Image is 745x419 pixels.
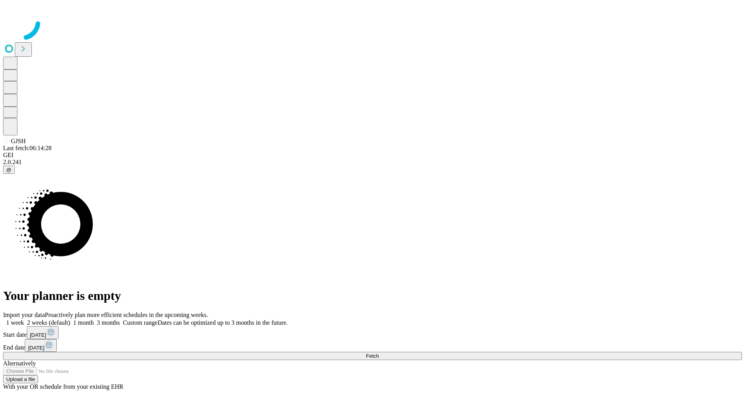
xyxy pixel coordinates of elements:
[3,312,45,318] span: Import your data
[6,167,12,173] span: @
[3,326,742,339] div: Start date
[123,319,158,326] span: Custom range
[28,345,44,351] span: [DATE]
[11,138,26,144] span: GJSH
[30,332,46,338] span: [DATE]
[3,166,15,174] button: @
[3,159,742,166] div: 2.0.241
[25,339,57,352] button: [DATE]
[158,319,288,326] span: Dates can be optimized up to 3 months in the future.
[27,326,59,339] button: [DATE]
[366,353,379,359] span: Fetch
[45,312,208,318] span: Proactively plan more efficient schedules in the upcoming weeks.
[97,319,120,326] span: 3 months
[3,339,742,352] div: End date
[3,383,123,390] span: With your OR schedule from your existing EHR
[3,289,742,303] h1: Your planner is empty
[3,352,742,360] button: Fetch
[3,360,36,367] span: Alternatively
[27,319,70,326] span: 2 weeks (default)
[3,375,38,383] button: Upload a file
[6,319,24,326] span: 1 week
[73,319,94,326] span: 1 month
[3,145,52,151] span: Last fetch: 06:14:28
[3,152,742,159] div: GEI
